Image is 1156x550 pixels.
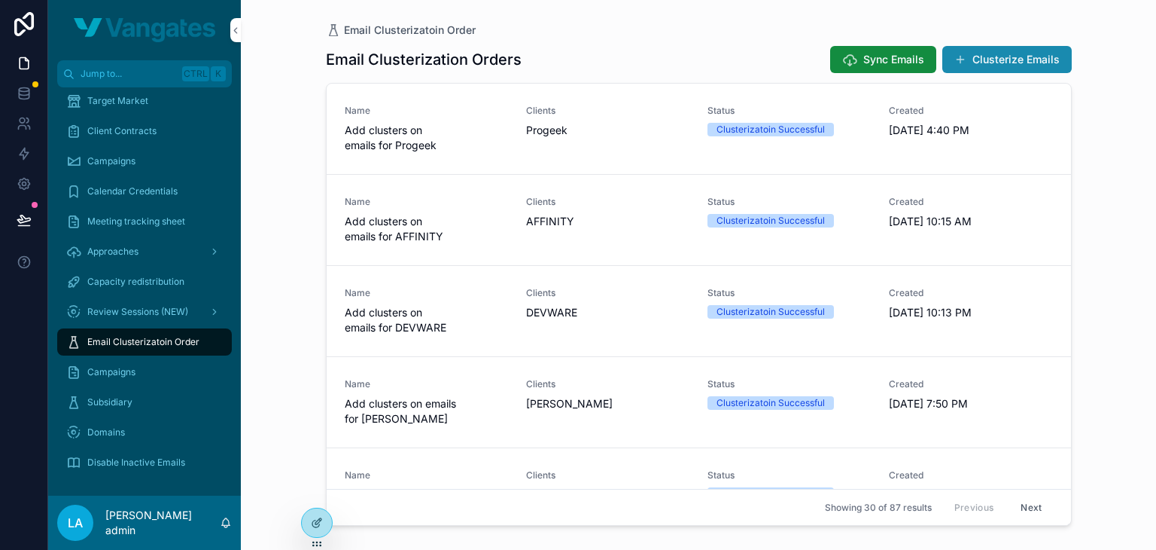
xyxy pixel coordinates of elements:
button: Sync Emails [830,46,936,73]
a: Email Clusterizatoin Order [57,328,232,356]
span: Name [345,105,508,117]
div: Clusterizatoin Successful [716,305,825,319]
div: Clusterizatoin Successful [716,396,825,410]
span: Name [345,378,508,390]
a: Campaigns [57,148,232,175]
span: Meeting tracking sheet [87,215,185,228]
span: Created [889,287,1052,299]
span: Subsidiary [87,396,132,408]
span: Target Market [87,95,148,107]
span: Status [707,378,871,390]
a: Calendar Credentials [57,178,232,205]
span: Created [889,378,1052,390]
p: [PERSON_NAME] admin [105,508,220,538]
a: Target Market [57,87,232,115]
a: Approaches [57,238,232,265]
span: Sync Emails [863,52,924,67]
span: DEVWARE [526,305,577,320]
span: Created [889,469,1052,481]
span: BBW [526,487,550,503]
span: Status [707,287,871,299]
span: Clients [526,287,689,299]
span: Add clusters on emails for AFFINITY [345,214,508,244]
span: Add clusters on emails for DEVWARE [345,305,508,335]
a: Disable Inactive Emails [57,449,232,476]
span: Campaigns [87,155,135,167]
span: Created [889,105,1052,117]
span: Disable Inactive Emails [87,457,185,469]
span: Email Clusterizatoin Order [87,336,199,348]
span: Progeek [526,123,567,138]
div: Clusterizatoin Successful [716,487,825,501]
span: [DATE] 10:13 PM [889,305,1052,320]
div: scrollable content [48,87,241,496]
span: la [68,514,83,532]
span: Clients [526,378,689,390]
img: App logo [74,18,215,42]
a: Domains [57,419,232,446]
span: Add clusters on emails for Progeek [345,123,508,153]
a: Campaigns [57,359,232,386]
a: Meeting tracking sheet [57,208,232,235]
span: [DATE] 7:50 PM [889,396,1052,411]
span: Clients [526,105,689,117]
span: Add clusters on emails for BBW [345,487,508,503]
span: Name [345,196,508,208]
button: Clusterize Emails [942,46,1072,73]
span: Review Sessions (NEW) [87,306,188,318]
span: Name [345,469,508,481]
a: Email Clusterizatoin Order [326,23,476,38]
span: Client Contracts [87,125,157,137]
span: Created [889,196,1052,208]
span: Ctrl [182,66,209,81]
button: Jump to...CtrlK [57,60,232,87]
a: Subsidiary [57,389,232,416]
span: [DATE] 10:15 AM [889,214,1052,229]
span: Calendar Credentials [87,185,178,197]
span: Campaigns [87,366,135,378]
span: Showing 30 of 87 results [825,502,932,514]
span: K [212,68,224,80]
a: Client Contracts [57,118,232,145]
h1: Email Clusterization Orders [326,49,522,70]
span: Add clusters on emails for [PERSON_NAME] [345,396,508,426]
span: Name [345,287,508,299]
button: Next [1010,496,1052,519]
span: Approaches [87,246,138,258]
span: [DATE] 4:40 PM [889,123,1052,138]
span: Status [707,469,871,481]
a: Capacity redistribution [57,268,232,295]
span: Capacity redistribution [87,276,184,288]
span: Clients [526,469,689,481]
span: Domains [87,426,125,438]
div: Clusterizatoin Successful [716,123,825,136]
span: [DATE] 4:29 PM [889,487,1052,503]
span: Jump to... [81,68,176,80]
span: Email Clusterizatoin Order [344,23,476,38]
span: Status [707,105,871,117]
div: Clusterizatoin Successful [716,214,825,228]
span: Clients [526,196,689,208]
span: [PERSON_NAME] [526,396,613,411]
span: AFFINITY [526,214,574,229]
a: Review Sessions (NEW) [57,298,232,325]
span: Status [707,196,871,208]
